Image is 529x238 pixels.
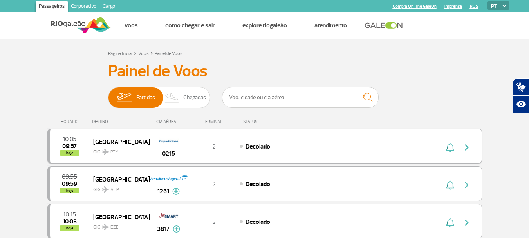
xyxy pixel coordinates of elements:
span: Partidas [136,87,155,108]
div: TERMINAL [188,119,239,124]
span: EZE [110,224,119,231]
span: Decolado [246,218,270,226]
a: RQS [470,4,478,9]
img: destiny_airplane.svg [102,186,109,193]
div: STATUS [239,119,303,124]
a: > [134,48,137,57]
a: Voos [125,22,138,29]
h3: Painel de Voos [108,62,421,81]
span: 2025-08-25 10:05:00 [63,136,76,142]
img: mais-info-painel-voo.svg [172,188,180,195]
span: GIG [93,144,143,156]
img: destiny_airplane.svg [102,224,109,230]
input: Voo, cidade ou cia aérea [222,87,379,108]
div: HORÁRIO [50,119,92,124]
button: Abrir tradutor de língua de sinais. [513,78,529,96]
img: destiny_airplane.svg [102,149,109,155]
a: Atendimento [314,22,347,29]
span: hoje [60,225,79,231]
img: seta-direita-painel-voo.svg [462,180,471,190]
span: PTY [110,149,118,156]
span: Decolado [246,143,270,151]
span: 0215 [162,149,175,158]
span: 2025-08-25 09:57:00 [62,144,77,149]
img: sino-painel-voo.svg [446,218,454,227]
span: [GEOGRAPHIC_DATA] [93,212,143,222]
span: GIG [93,182,143,193]
a: Cargo [99,1,118,13]
span: [GEOGRAPHIC_DATA] [93,136,143,147]
span: hoje [60,188,79,193]
span: AEP [110,186,119,193]
a: Painel de Voos [155,51,182,56]
a: Voos [138,51,149,56]
span: 2025-08-25 10:15:00 [63,212,76,217]
span: 2025-08-25 09:55:00 [62,174,77,180]
button: Abrir recursos assistivos. [513,96,529,113]
img: mais-info-painel-voo.svg [173,225,180,233]
div: CIA AÉREA [149,119,188,124]
a: Explore RIOgaleão [242,22,287,29]
a: Imprensa [444,4,462,9]
span: [GEOGRAPHIC_DATA] [93,174,143,184]
a: > [150,48,153,57]
a: Compra On-line GaleOn [393,4,437,9]
div: DESTINO [92,119,149,124]
a: Como chegar e sair [165,22,215,29]
img: slider-desembarque [161,87,184,108]
a: Passageiros [36,1,68,13]
a: Página Inicial [108,51,132,56]
span: Decolado [246,180,270,188]
span: 2025-08-25 10:03:00 [63,219,77,224]
span: hoje [60,150,79,156]
a: Corporativo [68,1,99,13]
img: seta-direita-painel-voo.svg [462,143,471,152]
span: 1261 [157,187,169,196]
img: slider-embarque [112,87,136,108]
div: Plugin de acessibilidade da Hand Talk. [513,78,529,113]
span: 2 [212,143,216,151]
span: 3817 [157,224,170,234]
span: GIG [93,220,143,231]
span: 2 [212,218,216,226]
span: Chegadas [183,87,206,108]
img: seta-direita-painel-voo.svg [462,218,471,227]
span: 2025-08-25 09:59:00 [62,181,77,187]
span: 2 [212,180,216,188]
img: sino-painel-voo.svg [446,143,454,152]
img: sino-painel-voo.svg [446,180,454,190]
